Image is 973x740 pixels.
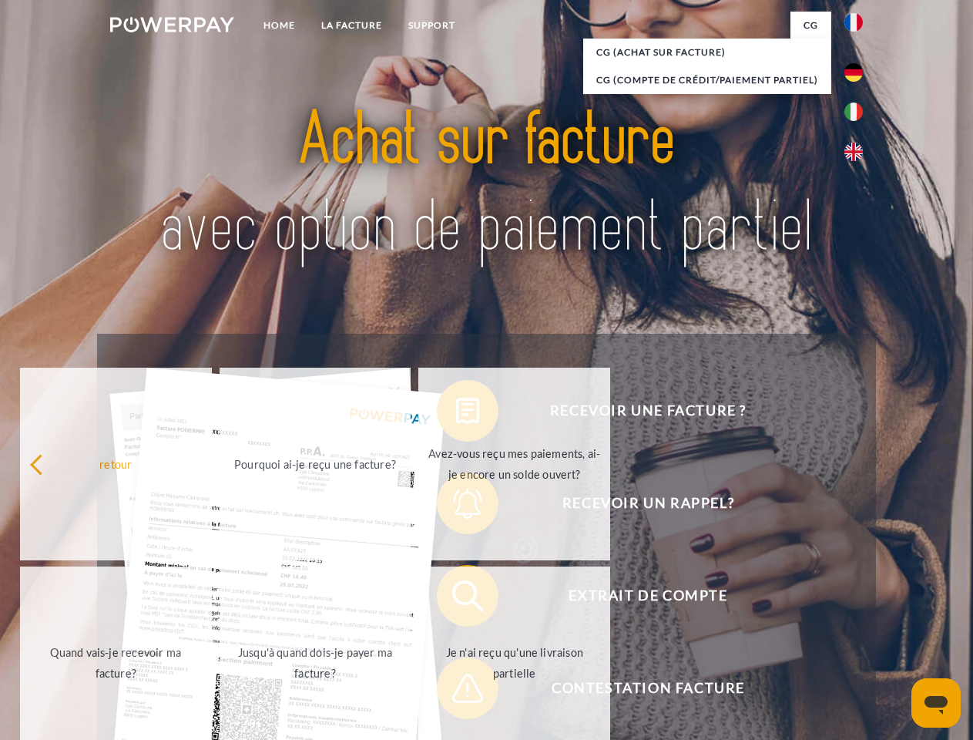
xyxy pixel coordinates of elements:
[911,678,961,728] iframe: Bouton de lancement de la fenêtre de messagerie
[110,17,234,32] img: logo-powerpay-white.svg
[437,473,837,534] button: Recevoir un rappel?
[308,12,395,39] a: LA FACTURE
[437,565,837,627] button: Extrait de compte
[437,380,837,442] button: Recevoir une facture ?
[29,642,203,684] div: Quand vais-je recevoir ma facture?
[459,473,837,534] span: Recevoir un rappel?
[844,103,863,121] img: it
[459,380,837,442] span: Recevoir une facture ?
[395,12,468,39] a: Support
[583,39,831,66] a: CG (achat sur facture)
[418,368,610,560] a: Avez-vous reçu mes paiements, ai-je encore un solde ouvert?
[437,658,837,719] button: Contestation Facture
[229,642,402,684] div: Jusqu'à quand dois-je payer ma facture?
[428,642,601,684] div: Je n'ai reçu qu'une livraison partielle
[844,63,863,82] img: de
[583,66,831,94] a: CG (Compte de crédit/paiement partiel)
[229,453,402,474] div: Pourquoi ai-je reçu une facture?
[459,565,837,627] span: Extrait de compte
[250,12,308,39] a: Home
[790,12,831,39] a: CG
[844,143,863,161] img: en
[428,443,601,485] div: Avez-vous reçu mes paiements, ai-je encore un solde ouvert?
[844,13,863,32] img: fr
[147,74,826,295] img: title-powerpay_fr.svg
[29,453,203,474] div: retour
[459,658,837,719] span: Contestation Facture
